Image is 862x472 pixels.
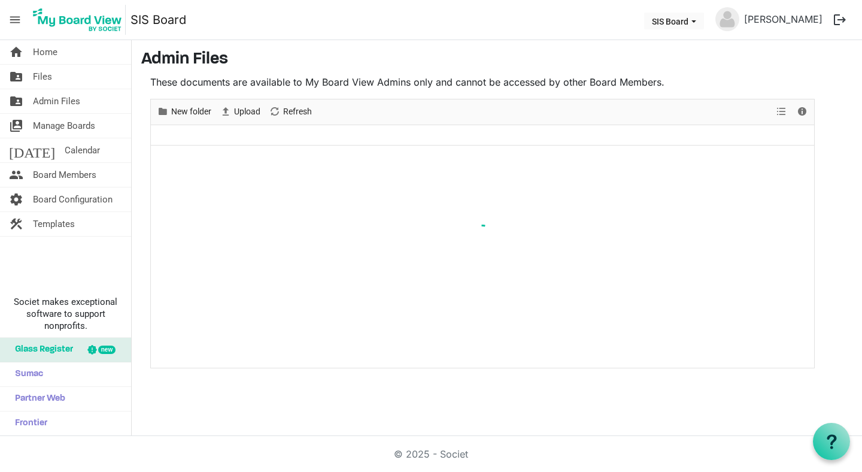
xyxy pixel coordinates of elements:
[827,7,852,32] button: logout
[9,338,73,362] span: Glass Register
[33,212,75,236] span: Templates
[9,40,23,64] span: home
[33,163,96,187] span: Board Members
[33,65,52,89] span: Files
[9,163,23,187] span: people
[33,187,113,211] span: Board Configuration
[33,89,80,113] span: Admin Files
[33,114,95,138] span: Manage Boards
[9,138,55,162] span: [DATE]
[739,7,827,31] a: [PERSON_NAME]
[29,5,130,35] a: My Board View Logo
[130,8,186,32] a: SIS Board
[150,75,815,89] p: These documents are available to My Board View Admins only and cannot be accessed by other Board ...
[644,13,704,29] button: SIS Board dropdownbutton
[9,412,47,435] span: Frontier
[5,296,126,332] span: Societ makes exceptional software to support nonprofits.
[9,212,23,236] span: construction
[98,346,116,354] div: new
[9,65,23,89] span: folder_shared
[9,114,23,138] span: switch_account
[141,50,852,70] h3: Admin Files
[29,5,126,35] img: My Board View Logo
[394,448,468,460] a: © 2025 - Societ
[9,187,23,211] span: settings
[4,8,26,31] span: menu
[65,138,100,162] span: Calendar
[9,89,23,113] span: folder_shared
[9,387,65,411] span: Partner Web
[9,362,43,386] span: Sumac
[715,7,739,31] img: no-profile-picture.svg
[33,40,57,64] span: Home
